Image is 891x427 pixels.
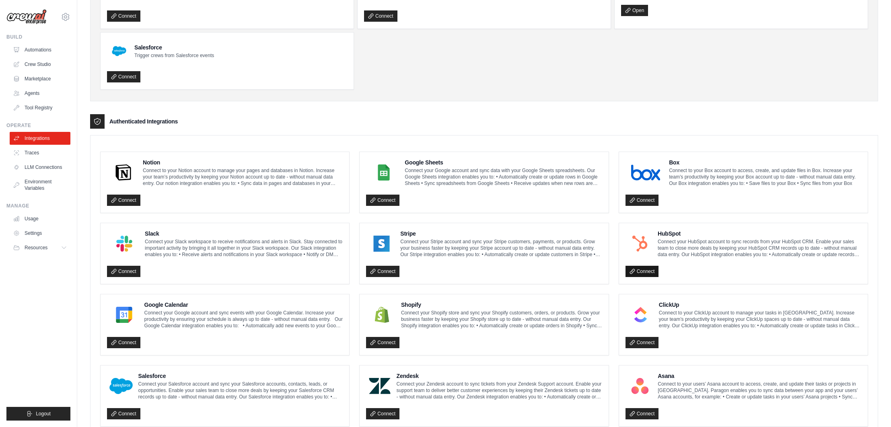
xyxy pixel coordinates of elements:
[397,381,602,400] p: Connect your Zendesk account to sync tickets from your Zendesk Support account. Enable your suppo...
[6,34,70,40] div: Build
[659,310,861,329] p: Connect to your ClickUp account to manage your tasks in [GEOGRAPHIC_DATA]. Increase your team’s p...
[400,230,602,238] h4: Stripe
[658,381,861,400] p: Connect to your users’ Asana account to access, create, and update their tasks or projects in [GE...
[659,301,861,309] h4: ClickUp
[364,10,397,22] a: Connect
[10,101,70,114] a: Tool Registry
[109,164,137,181] img: Notion Logo
[405,158,602,166] h4: Google Sheets
[109,378,133,394] img: Salesforce Logo
[626,408,659,419] a: Connect
[628,236,652,252] img: HubSpot Logo
[138,372,343,380] h4: Salesforce
[366,266,399,277] a: Connect
[107,71,140,82] a: Connect
[658,372,861,380] h4: Asana
[366,408,399,419] a: Connect
[366,195,399,206] a: Connect
[145,230,343,238] h4: Slack
[144,310,343,329] p: Connect your Google account and sync events with your Google Calendar. Increase your productivity...
[397,372,602,380] h4: Zendesk
[143,167,343,187] p: Connect to your Notion account to manage your pages and databases in Notion. Increase your team’s...
[144,301,343,309] h4: Google Calendar
[107,266,140,277] a: Connect
[10,212,70,225] a: Usage
[10,175,70,195] a: Environment Variables
[6,203,70,209] div: Manage
[10,72,70,85] a: Marketplace
[10,161,70,174] a: LLM Connections
[6,407,70,421] button: Logout
[401,301,602,309] h4: Shopify
[10,241,70,254] button: Resources
[658,230,861,238] h4: HubSpot
[626,266,659,277] a: Connect
[10,132,70,145] a: Integrations
[134,43,214,51] h4: Salesforce
[6,122,70,129] div: Operate
[658,238,861,258] p: Connect your HubSpot account to sync records from your HubSpot CRM. Enable your sales team to clo...
[10,43,70,56] a: Automations
[36,411,51,417] span: Logout
[366,337,399,348] a: Connect
[25,244,47,251] span: Resources
[669,167,861,187] p: Connect to your Box account to access, create, and update files in Box. Increase your team’s prod...
[107,195,140,206] a: Connect
[368,164,399,181] img: Google Sheets Logo
[626,337,659,348] a: Connect
[107,408,140,419] a: Connect
[145,238,343,258] p: Connect your Slack workspace to receive notifications and alerts in Slack. Stay connected to impo...
[669,158,861,166] h4: Box
[109,117,178,125] h3: Authenticated Integrations
[10,58,70,71] a: Crew Studio
[405,167,602,187] p: Connect your Google account and sync data with your Google Sheets spreadsheets. Our Google Sheets...
[628,378,652,394] img: Asana Logo
[628,164,664,181] img: Box Logo
[368,236,395,252] img: Stripe Logo
[107,337,140,348] a: Connect
[400,238,602,258] p: Connect your Stripe account and sync your Stripe customers, payments, or products. Grow your busi...
[134,52,214,59] p: Trigger crews from Salesforce events
[368,307,395,323] img: Shopify Logo
[10,87,70,100] a: Agents
[10,227,70,240] a: Settings
[109,307,139,323] img: Google Calendar Logo
[368,378,391,394] img: Zendesk Logo
[401,310,602,329] p: Connect your Shopify store and sync your Shopify customers, orders, or products. Grow your busine...
[621,5,648,16] a: Open
[107,10,140,22] a: Connect
[109,41,129,61] img: Salesforce Logo
[109,236,139,252] img: Slack Logo
[10,146,70,159] a: Traces
[626,195,659,206] a: Connect
[628,307,653,323] img: ClickUp Logo
[6,9,47,25] img: Logo
[138,381,343,400] p: Connect your Salesforce account and sync your Salesforce accounts, contacts, leads, or opportunit...
[143,158,343,166] h4: Notion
